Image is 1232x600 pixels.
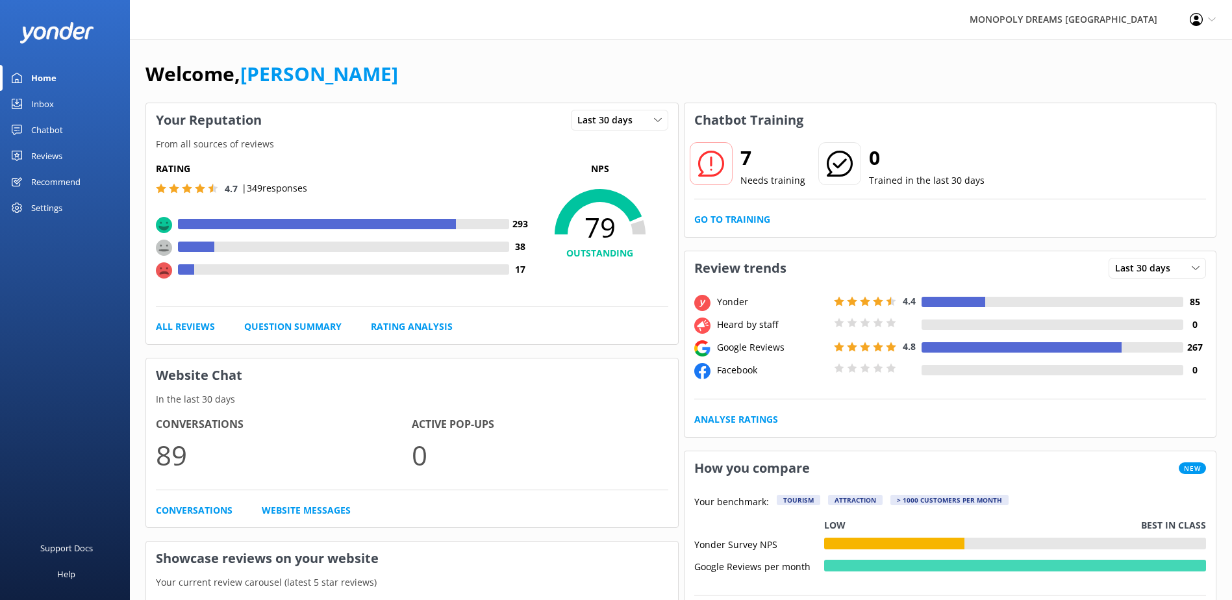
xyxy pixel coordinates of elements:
div: Facebook [714,363,831,377]
a: Go to Training [694,212,770,227]
span: 4.7 [225,182,238,195]
a: Website Messages [262,503,351,518]
h4: 293 [509,217,532,231]
p: | 349 responses [242,181,307,195]
p: 0 [412,433,668,477]
p: 89 [156,433,412,477]
span: Last 30 days [577,113,640,127]
h4: Active Pop-ups [412,416,668,433]
h2: 0 [869,142,985,173]
h4: 17 [509,262,532,277]
div: Recommend [31,169,81,195]
span: New [1179,462,1206,474]
img: yonder-white-logo.png [19,22,94,44]
div: Settings [31,195,62,221]
div: > 1000 customers per month [890,495,1009,505]
div: Yonder [714,295,831,309]
p: Needs training [740,173,805,188]
p: Best in class [1141,518,1206,532]
a: Conversations [156,503,233,518]
h4: OUTSTANDING [532,246,668,260]
p: Your benchmark: [694,495,769,510]
span: 79 [532,211,668,244]
div: Inbox [31,91,54,117]
h4: 38 [509,240,532,254]
p: From all sources of reviews [146,137,678,151]
a: [PERSON_NAME] [240,60,398,87]
div: Attraction [828,495,883,505]
div: Heard by staff [714,318,831,332]
div: Chatbot [31,117,63,143]
p: In the last 30 days [146,392,678,406]
a: All Reviews [156,319,215,334]
div: Reviews [31,143,62,169]
h3: How you compare [685,451,820,485]
h3: Chatbot Training [685,103,813,137]
h4: Conversations [156,416,412,433]
h4: 0 [1183,363,1206,377]
div: Tourism [777,495,820,505]
div: Google Reviews [714,340,831,355]
a: Rating Analysis [371,319,453,334]
h4: 0 [1183,318,1206,332]
h3: Your Reputation [146,103,271,137]
h5: Rating [156,162,532,176]
span: Last 30 days [1115,261,1178,275]
h3: Website Chat [146,358,678,392]
a: Question Summary [244,319,342,334]
div: Yonder Survey NPS [694,538,824,549]
p: Trained in the last 30 days [869,173,985,188]
div: Google Reviews per month [694,560,824,571]
h3: Showcase reviews on your website [146,542,678,575]
span: 4.4 [903,295,916,307]
h1: Welcome, [145,58,398,90]
h3: Review trends [685,251,796,285]
p: Your current review carousel (latest 5 star reviews) [146,575,678,590]
p: Low [824,518,846,532]
h4: 267 [1183,340,1206,355]
span: 4.8 [903,340,916,353]
div: Help [57,561,75,587]
p: NPS [532,162,668,176]
h2: 7 [740,142,805,173]
div: Home [31,65,57,91]
a: Analyse Ratings [694,412,778,427]
h4: 85 [1183,295,1206,309]
div: Support Docs [40,535,93,561]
